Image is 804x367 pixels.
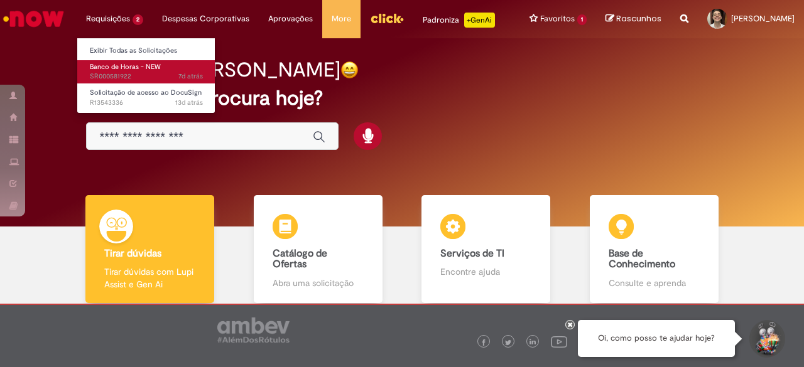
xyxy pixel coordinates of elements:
span: Rascunhos [616,13,661,24]
h2: O que você procura hoje? [86,87,717,109]
a: Exibir Todas as Solicitações [77,44,215,58]
a: Base de Conhecimento Consulte e aprenda [570,195,739,304]
p: +GenAi [464,13,495,28]
img: logo_footer_ambev_rotulo_gray.png [217,317,290,343]
span: Favoritos [540,13,575,25]
div: Oi, como posso te ajudar hoje? [578,320,735,357]
p: Consulte e aprenda [609,277,700,289]
span: 1 [577,14,587,25]
img: logo_footer_facebook.png [481,339,487,346]
time: 17/09/2025 11:59:57 [175,98,203,107]
a: Catálogo de Ofertas Abra uma solicitação [234,195,403,304]
b: Base de Conhecimento [609,247,675,271]
img: happy-face.png [340,61,359,79]
b: Tirar dúvidas [104,247,161,260]
a: Tirar dúvidas Tirar dúvidas com Lupi Assist e Gen Ai [66,195,234,304]
span: More [332,13,351,25]
p: Encontre ajuda [440,265,531,278]
p: Tirar dúvidas com Lupi Assist e Gen Ai [104,265,195,290]
span: Banco de Horas - NEW [90,62,161,72]
span: SR000581922 [90,72,203,82]
span: 13d atrás [175,98,203,107]
span: 7d atrás [178,72,203,81]
span: Solicitação de acesso ao DocuSign [90,88,202,97]
span: 2 [133,14,143,25]
div: Padroniza [423,13,495,28]
img: ServiceNow [1,6,66,31]
span: [PERSON_NAME] [731,13,795,24]
button: Iniciar Conversa de Suporte [747,320,785,358]
a: Serviços de TI Encontre ajuda [402,195,570,304]
p: Abra uma solicitação [273,277,364,289]
img: click_logo_yellow_360x200.png [370,9,404,28]
span: Requisições [86,13,130,25]
span: R13543336 [90,98,203,108]
img: logo_footer_youtube.png [551,333,567,349]
a: Aberto SR000581922 : Banco de Horas - NEW [77,60,215,83]
b: Serviços de TI [440,247,504,260]
a: Rascunhos [606,13,661,25]
span: Despesas Corporativas [162,13,249,25]
img: logo_footer_linkedin.png [530,339,536,346]
time: 23/09/2025 12:14:22 [178,72,203,81]
ul: Requisições [77,38,215,114]
img: logo_footer_twitter.png [505,339,511,346]
b: Catálogo de Ofertas [273,247,327,271]
a: Aberto R13543336 : Solicitação de acesso ao DocuSign [77,86,215,109]
span: Aprovações [268,13,313,25]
